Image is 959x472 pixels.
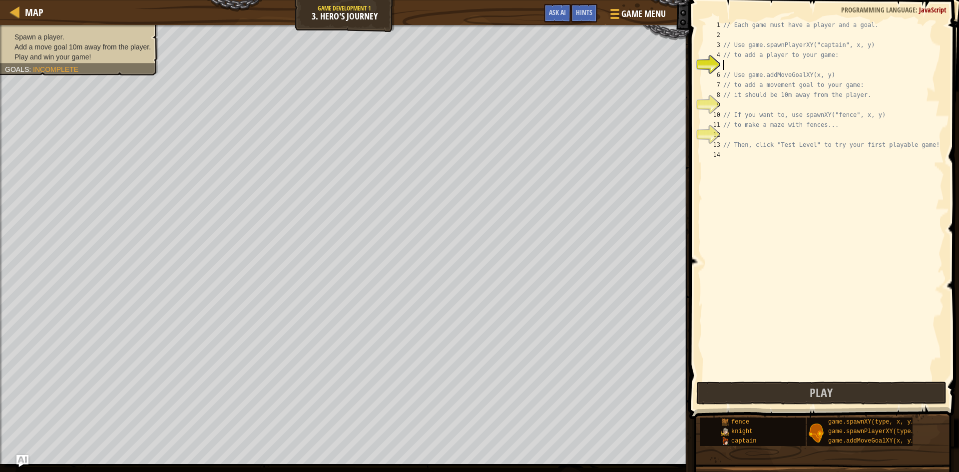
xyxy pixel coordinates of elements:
img: portrait.png [807,424,826,443]
li: Play and win your game! [5,52,151,62]
span: Play and win your game! [14,53,91,61]
li: Spawn a player. [5,32,151,42]
span: Add a move goal 10m away from the player. [14,43,151,51]
button: Game Menu [602,4,672,27]
span: Game Menu [621,7,666,20]
span: knight [731,428,753,435]
span: JavaScript [919,5,947,14]
span: Play [810,385,833,401]
div: 13 [703,140,723,150]
span: Incomplete [33,65,78,73]
div: 4 [703,50,723,60]
span: captain [731,438,756,445]
span: Ask AI [549,7,566,17]
div: 5 [703,60,723,70]
div: 11 [703,120,723,130]
span: : [916,5,919,14]
button: Ask AI [544,4,571,22]
div: 2 [703,30,723,40]
span: fence [731,419,749,426]
img: portrait.png [721,418,729,426]
img: portrait.png [721,437,729,445]
img: portrait.png [721,428,729,436]
span: Spawn a player. [14,33,64,41]
span: game.addMoveGoalXY(x, y); [828,438,918,445]
button: Ask AI [16,455,28,467]
div: 9 [703,100,723,110]
div: 1 [703,20,723,30]
div: 10 [703,110,723,120]
span: Hints [576,7,592,17]
span: Map [25,5,43,19]
div: 14 [703,150,723,160]
span: Programming language [841,5,916,14]
div: 7 [703,80,723,90]
span: : [29,65,33,73]
div: 6 [703,70,723,80]
span: Goals [5,65,29,73]
li: Add a move goal 10m away from the player. [5,42,151,52]
span: game.spawnPlayerXY(type, x, y); [828,428,940,435]
div: 12 [703,130,723,140]
div: 3 [703,40,723,50]
span: game.spawnXY(type, x, y); [828,419,918,426]
div: 8 [703,90,723,100]
button: Play [696,382,947,405]
a: Map [20,5,43,19]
